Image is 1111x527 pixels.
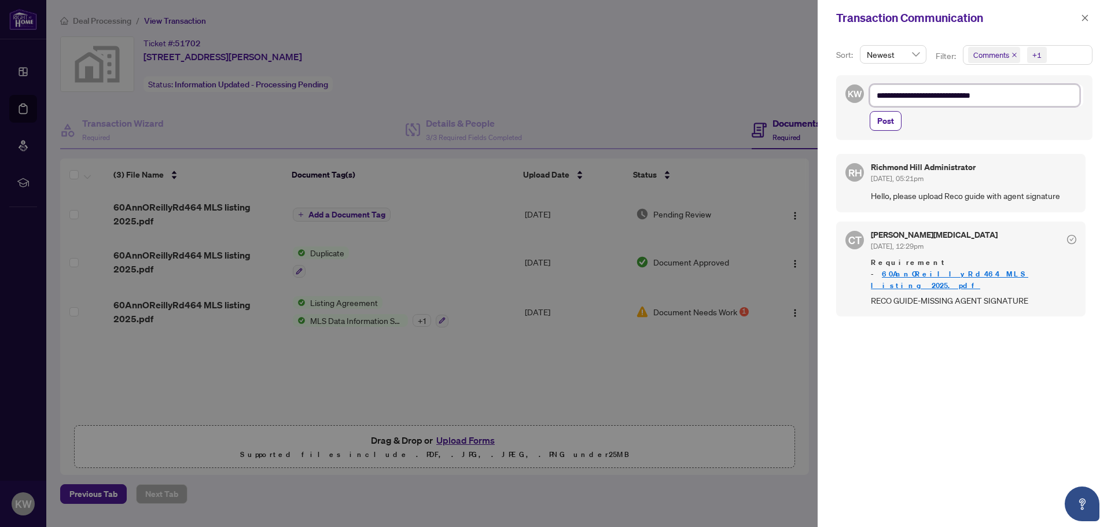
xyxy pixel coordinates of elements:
span: Comments [973,49,1009,61]
a: 60AnnOReillyRd464 MLS listing 2025.pdf [871,269,1028,290]
span: KW [848,87,862,101]
div: Transaction Communication [836,9,1077,27]
span: close [1081,14,1089,22]
div: +1 [1032,49,1042,61]
span: Comments [968,47,1020,63]
span: RH [848,165,862,180]
span: RECO GUIDE-MISSING AGENT SIGNATURE [871,294,1076,307]
h5: [PERSON_NAME][MEDICAL_DATA] [871,231,998,239]
span: check-circle [1067,235,1076,244]
p: Sort: [836,49,855,61]
h5: Richmond Hill Administrator [871,163,976,171]
button: Post [870,111,902,131]
span: close [1011,52,1017,58]
button: Open asap [1065,487,1099,521]
span: Post [877,112,894,130]
span: [DATE], 12:29pm [871,242,924,250]
p: Filter: [936,50,958,62]
span: [DATE], 05:21pm [871,174,924,183]
span: Requirement - [871,257,1076,292]
span: Hello, please upload Reco guide with agent signature [871,189,1076,202]
span: CT [848,232,862,248]
span: Newest [867,46,919,63]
